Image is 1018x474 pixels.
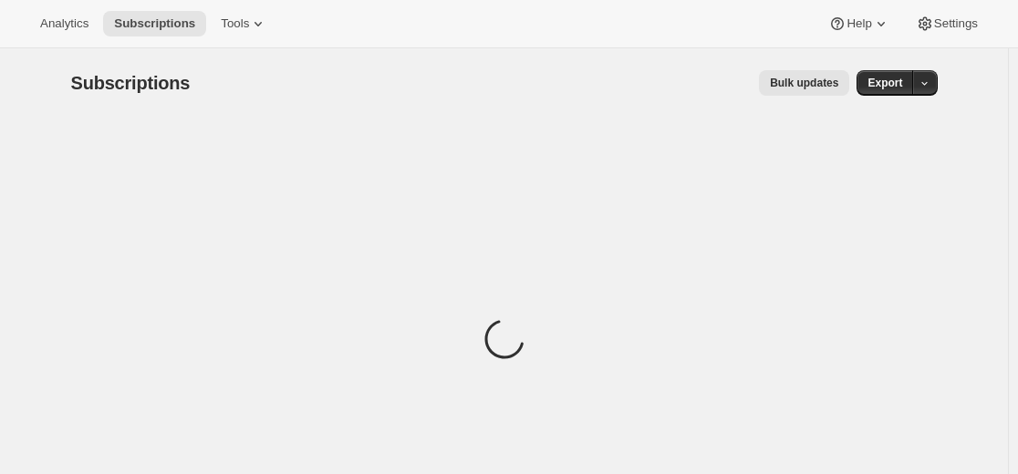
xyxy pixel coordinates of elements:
[770,76,838,90] span: Bulk updates
[71,73,191,93] span: Subscriptions
[857,70,913,96] button: Export
[934,16,978,31] span: Settings
[847,16,871,31] span: Help
[221,16,249,31] span: Tools
[103,11,206,36] button: Subscriptions
[817,11,900,36] button: Help
[867,76,902,90] span: Export
[40,16,88,31] span: Analytics
[114,16,195,31] span: Subscriptions
[29,11,99,36] button: Analytics
[759,70,849,96] button: Bulk updates
[905,11,989,36] button: Settings
[210,11,278,36] button: Tools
